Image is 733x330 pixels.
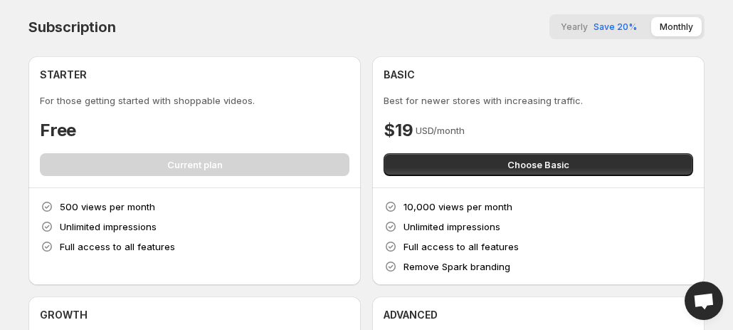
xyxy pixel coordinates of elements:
p: Full access to all features [404,239,519,254]
span: Choose Basic [507,158,569,172]
p: Remove Spark branding [404,259,510,274]
h4: BASIC [384,68,415,82]
p: For those getting started with shoppable videos. [40,93,349,108]
p: USD/month [416,123,465,138]
h4: $19 [384,119,413,142]
h4: Subscription [28,19,116,36]
button: Monthly [651,17,702,36]
h4: STARTER [40,68,87,82]
h4: GROWTH [40,308,88,322]
p: Unlimited impressions [60,220,157,234]
p: 500 views per month [60,200,155,214]
p: Best for newer stores with increasing traffic. [384,93,693,108]
a: Open chat [685,282,723,320]
p: Unlimited impressions [404,220,500,234]
span: Save 20% [594,21,637,32]
button: YearlySave 20% [552,17,645,36]
span: Yearly [561,21,588,32]
h4: ADVANCED [384,308,438,322]
button: Choose Basic [384,153,693,176]
p: Full access to all features [60,239,175,254]
p: 10,000 views per month [404,200,512,214]
h4: Free [40,119,76,142]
